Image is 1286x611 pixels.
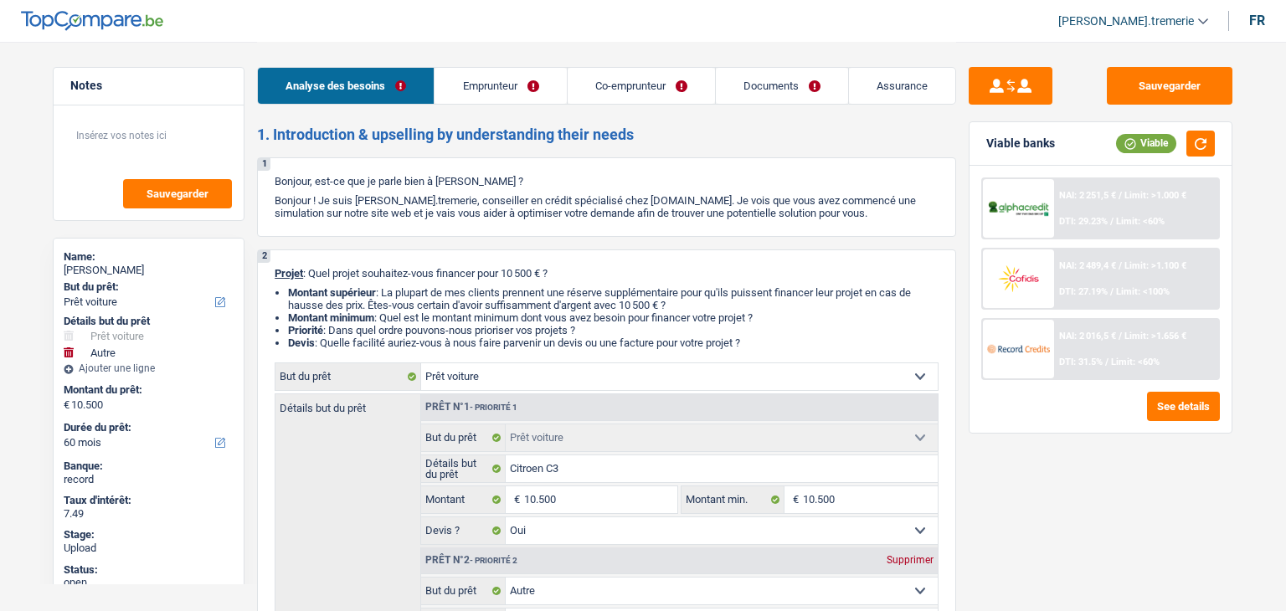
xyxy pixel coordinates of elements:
[1124,331,1186,341] span: Limit: >1.656 €
[849,68,955,104] a: Assurance
[64,460,234,473] div: Banque:
[275,175,939,187] p: Bonjour, est-ce que je parle bien à [PERSON_NAME] ?
[258,250,270,263] div: 2
[1111,357,1160,367] span: Limit: <60%
[1124,260,1186,271] span: Limit: >1.100 €
[1107,67,1232,105] button: Sauvegarder
[64,507,234,521] div: 7.49
[1059,357,1103,367] span: DTI: 31.5%
[258,68,434,104] a: Analyse des besoins
[421,578,506,604] label: But du prêt
[1119,190,1122,201] span: /
[64,528,234,542] div: Stage:
[506,486,524,513] span: €
[257,126,956,144] h2: 1. Introduction & upselling by understanding their needs
[64,250,234,264] div: Name:
[64,315,234,328] div: Détails but du prêt
[64,362,234,374] div: Ajouter une ligne
[1059,286,1108,297] span: DTI: 27.19%
[288,286,939,311] li: : La plupart de mes clients prennent une réserve supplémentaire pour qu'ils puissent financer leu...
[470,403,517,412] span: - Priorité 1
[64,542,234,555] div: Upload
[421,424,506,451] label: But du prêt
[1058,14,1194,28] span: [PERSON_NAME].tremerie
[275,194,939,219] p: Bonjour ! Je suis [PERSON_NAME].tremerie, conseiller en crédit spécialisé chez [DOMAIN_NAME]. Je ...
[275,267,939,280] p: : Quel projet souhaitez-vous financer pour 10 500 € ?
[1119,331,1122,341] span: /
[288,286,376,299] strong: Montant supérieur
[275,267,303,280] span: Projet
[64,280,230,294] label: But du prêt:
[275,394,420,413] label: Détails but du prêt
[1116,286,1170,297] span: Limit: <100%
[64,398,69,412] span: €
[21,11,163,31] img: TopCompare Logo
[470,556,517,565] span: - Priorité 2
[70,79,227,93] h5: Notes
[1059,260,1116,271] span: NAI: 2 489,4 €
[1105,357,1109,367] span: /
[421,402,522,413] div: Prêt n°1
[435,68,566,104] a: Emprunteur
[421,555,522,566] div: Prêt n°2
[288,324,323,336] strong: Priorité
[147,188,208,199] span: Sauvegarder
[64,421,230,434] label: Durée du prêt:
[421,455,506,482] label: Détails but du prêt
[64,563,234,577] div: Status:
[1147,392,1220,421] button: See details
[1116,134,1176,152] div: Viable
[64,576,234,589] div: open
[1110,216,1114,227] span: /
[421,486,506,513] label: Montant
[1059,216,1108,227] span: DTI: 29.23%
[64,494,234,507] div: Taux d'intérêt:
[716,68,848,104] a: Documents
[1110,286,1114,297] span: /
[288,324,939,336] li: : Dans quel ordre pouvons-nous prioriser vos projets ?
[987,199,1049,218] img: AlphaCredit
[1119,260,1122,271] span: /
[986,136,1055,151] div: Viable banks
[682,486,784,513] label: Montant min.
[123,179,232,208] button: Sauvegarder
[64,383,230,397] label: Montant du prêt:
[421,517,506,544] label: Devis ?
[1124,190,1186,201] span: Limit: >1.000 €
[1059,331,1116,341] span: NAI: 2 016,5 €
[64,473,234,486] div: record
[568,68,715,104] a: Co-emprunteur
[882,555,938,565] div: Supprimer
[288,336,939,349] li: : Quelle facilité auriez-vous à nous faire parvenir un devis ou une facture pour votre projet ?
[258,158,270,171] div: 1
[288,311,939,324] li: : Quel est le montant minimum dont vous avez besoin pour financer votre projet ?
[987,333,1049,364] img: Record Credits
[275,363,421,390] label: But du prêt
[987,263,1049,294] img: Cofidis
[288,311,374,324] strong: Montant minimum
[1249,13,1265,28] div: fr
[1059,190,1116,201] span: NAI: 2 251,5 €
[288,336,315,349] span: Devis
[64,264,234,277] div: [PERSON_NAME]
[1116,216,1165,227] span: Limit: <60%
[784,486,803,513] span: €
[1045,8,1208,35] a: [PERSON_NAME].tremerie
